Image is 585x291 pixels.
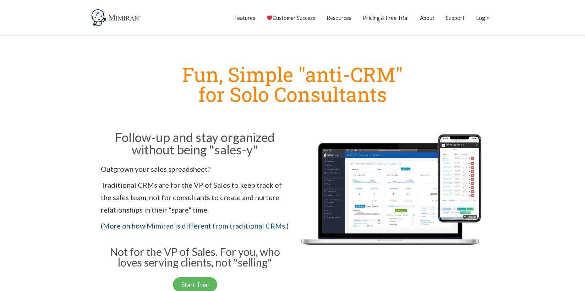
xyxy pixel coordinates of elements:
[181,281,209,288] span: Start Trial
[327,9,351,27] a: Resources
[101,163,289,175] p: Outgrown your sales spreadsheet?
[267,9,315,27] a: Customer Success
[363,9,409,27] a: Pricing & Free Trial
[446,9,465,27] a: Support
[97,64,488,104] h1: Fun, Simple "anti-CRM" for Solo Consultants
[476,9,490,27] a: Login
[101,221,289,230] span: ( .)
[101,246,289,268] h3: Not for the VP of Sales. For you, who loves serving clients, not "selling"
[90,9,143,27] img: Mimiran CRM
[101,131,289,156] h2: Follow-up and stay organized without being "sales-y"
[296,129,484,270] img: Mimiran CRM for solo consultants dashboard mobile
[420,9,434,27] a: About
[234,9,255,27] a: Features
[103,221,285,230] a: More on how Mimiran is different from traditional CRMs
[267,15,272,21] img: ❤️
[101,179,289,216] p: Traditional CRMs are for the VP of Sales to keep track of the sales team, not for consultants to ...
